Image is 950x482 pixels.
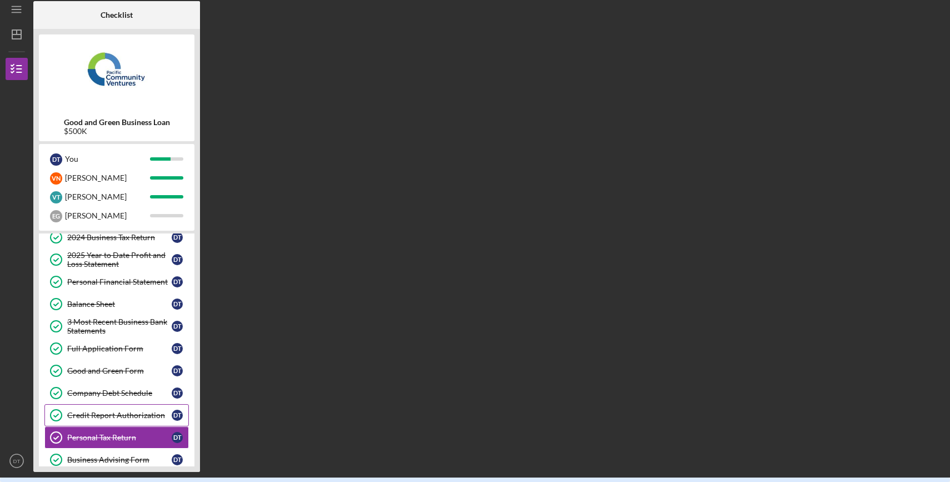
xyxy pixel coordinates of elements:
[44,315,189,337] a: 3 Most Recent Business Bank StatementsDT
[44,293,189,315] a: Balance SheetDT
[44,360,189,382] a: Good and Green FormDT
[67,344,172,353] div: Full Application Form
[44,426,189,449] a: Personal Tax ReturnDT
[67,277,172,286] div: Personal Financial Statement
[172,410,183,421] div: D T
[172,299,183,310] div: D T
[172,276,183,287] div: D T
[44,249,189,271] a: 2025 Year to Date Profit and Loss StatementDT
[64,118,170,127] b: Good and Green Business Loan
[50,191,62,203] div: V T
[13,458,21,464] text: DT
[67,411,172,420] div: Credit Report Authorization
[50,210,62,222] div: E G
[67,317,172,335] div: 3 Most Recent Business Bank Statements
[172,365,183,376] div: D T
[44,449,189,471] a: Business Advising FormDT
[101,11,133,19] b: Checklist
[172,432,183,443] div: D T
[67,389,172,397] div: Company Debt Schedule
[6,450,28,472] button: DT
[39,40,194,107] img: Product logo
[50,153,62,166] div: D T
[65,150,150,168] div: You
[172,254,183,265] div: D T
[65,187,150,206] div: [PERSON_NAME]
[65,168,150,187] div: [PERSON_NAME]
[67,433,172,442] div: Personal Tax Return
[172,454,183,465] div: D T
[65,206,150,225] div: [PERSON_NAME]
[67,251,172,269] div: 2025 Year to Date Profit and Loss Statement
[172,232,183,243] div: D T
[44,404,189,426] a: Credit Report AuthorizationDT
[172,343,183,354] div: D T
[67,300,172,309] div: Balance Sheet
[172,387,183,399] div: D T
[44,271,189,293] a: Personal Financial StatementDT
[172,321,183,332] div: D T
[67,233,172,242] div: 2024 Business Tax Return
[50,172,62,185] div: V N
[44,337,189,360] a: Full Application FormDT
[44,382,189,404] a: Company Debt ScheduleDT
[64,127,170,136] div: $500K
[67,366,172,375] div: Good and Green Form
[44,226,189,249] a: 2024 Business Tax ReturnDT
[67,455,172,464] div: Business Advising Form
